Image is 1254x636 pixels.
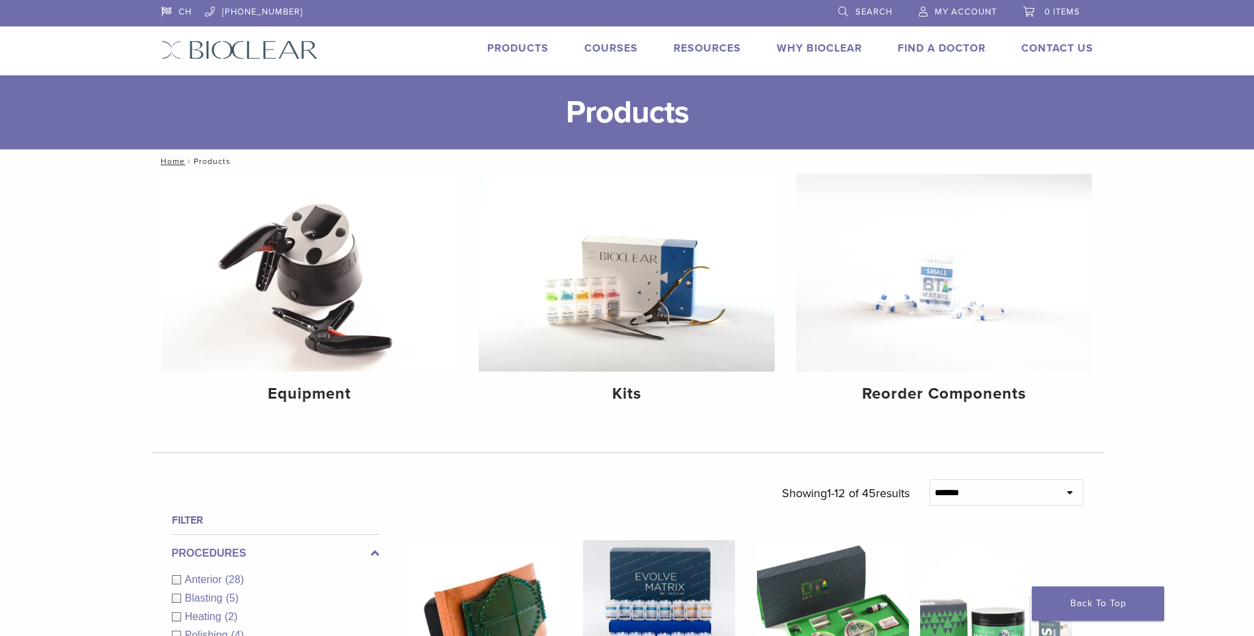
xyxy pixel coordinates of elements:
[185,611,225,622] span: Heating
[173,382,448,406] h4: Equipment
[225,574,244,585] span: (28)
[796,174,1092,372] img: Reorder Components
[584,42,638,55] a: Courses
[777,42,862,55] a: Why Bioclear
[185,574,225,585] span: Anterior
[935,7,997,17] span: My Account
[489,382,764,406] h4: Kits
[479,174,775,372] img: Kits
[1044,7,1080,17] span: 0 items
[157,157,185,166] a: Home
[479,174,775,415] a: Kits
[827,486,876,500] span: 1-12 of 45
[161,40,318,60] img: Bioclear
[796,174,1092,415] a: Reorder Components
[151,149,1103,173] nav: Products
[855,7,892,17] span: Search
[806,382,1081,406] h4: Reorder Components
[185,158,194,165] span: /
[162,174,458,372] img: Equipment
[782,479,910,507] p: Showing results
[185,592,226,604] span: Blasting
[1032,586,1164,621] a: Back To Top
[1021,42,1093,55] a: Contact Us
[162,174,458,415] a: Equipment
[225,592,239,604] span: (5)
[172,512,379,528] h4: Filter
[172,545,379,561] label: Procedures
[487,42,549,55] a: Products
[674,42,741,55] a: Resources
[898,42,986,55] a: Find A Doctor
[225,611,238,622] span: (2)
